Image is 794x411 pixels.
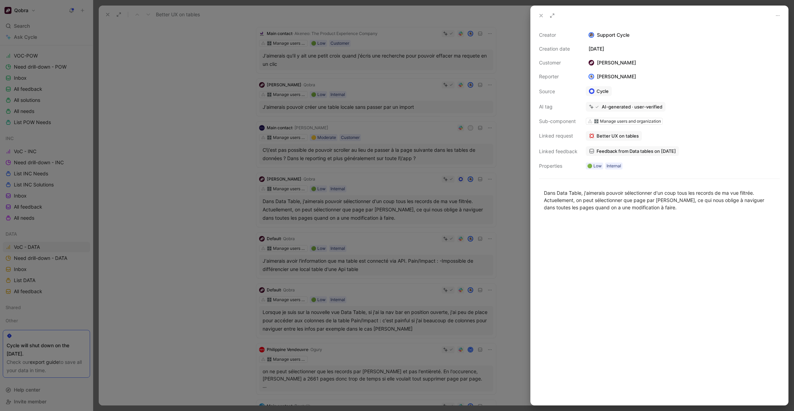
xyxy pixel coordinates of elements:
[539,72,577,81] div: Reporter
[589,33,594,37] img: avatar
[589,133,594,139] img: 💢
[586,86,612,96] a: Cycle
[539,87,577,96] div: Source
[539,162,577,170] div: Properties
[586,45,780,53] div: [DATE]
[597,133,639,139] span: Better UX on tables
[539,31,577,39] div: Creator
[539,147,577,156] div: Linked feedback
[586,31,780,39] div: Support Cycle
[589,60,594,65] img: logo
[602,104,662,110] div: AI-generated · user-verified
[544,189,775,211] div: Dans Data Table, j'aimerais pouvoir sélectionner d'un coup tous les records de ma vue filtrée. Ac...
[597,148,676,154] span: Feedback from Data tables on [DATE]
[539,45,577,53] div: Creation date
[539,132,577,140] div: Linked request
[539,59,577,67] div: Customer
[594,118,661,125] div: 🎛️ Manage users and organization
[587,163,602,169] div: 🟢 Low
[607,163,621,169] div: Internal
[589,75,594,79] img: avatar
[586,72,639,81] div: [PERSON_NAME]
[539,103,577,111] div: AI tag
[586,59,639,67] div: [PERSON_NAME]
[539,117,577,125] div: Sub-component
[586,146,679,156] a: Feedback from Data tables on [DATE]
[586,131,642,141] button: 💢Better UX on tables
